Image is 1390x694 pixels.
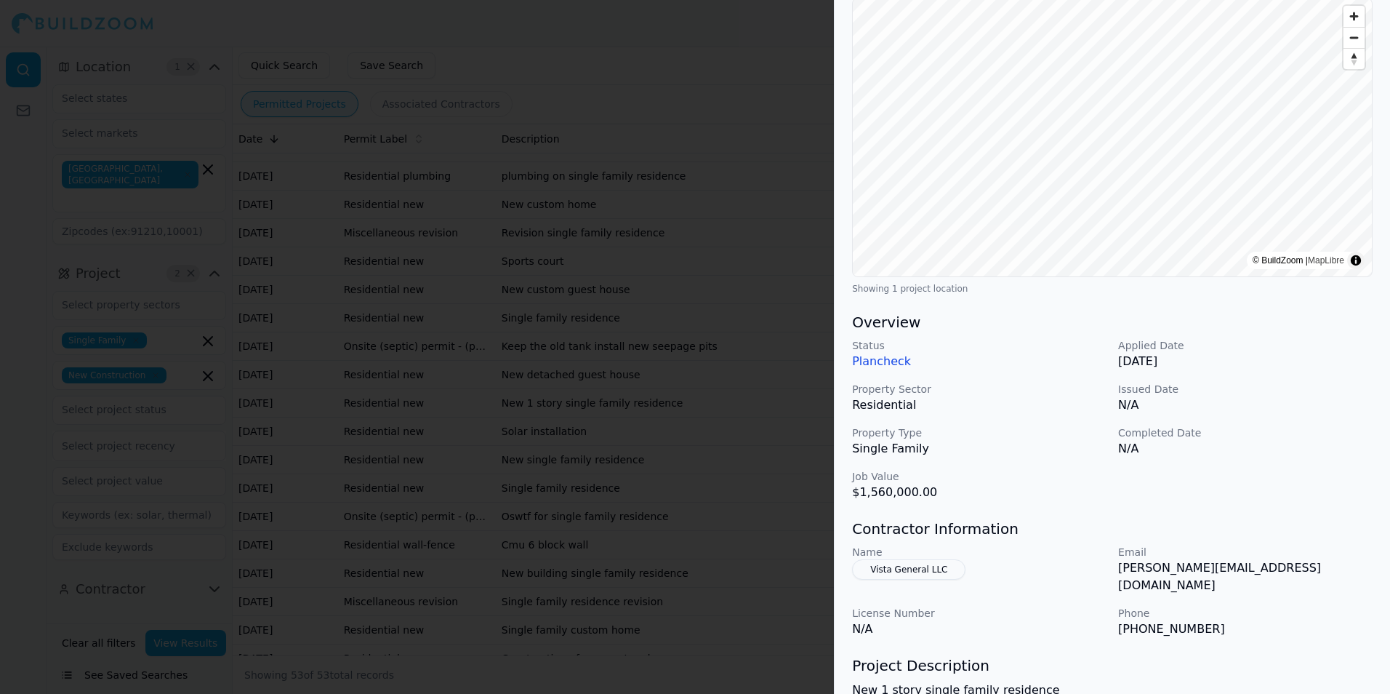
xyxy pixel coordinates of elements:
h3: Project Description [852,655,1373,676]
div: Showing 1 project location [852,283,1373,295]
p: Property Type [852,426,1106,440]
p: Single Family [852,440,1106,458]
button: Zoom out [1343,27,1365,48]
p: Plancheck [852,353,1106,370]
summary: Toggle attribution [1347,252,1365,269]
p: $1,560,000.00 [852,484,1106,501]
p: [PERSON_NAME][EMAIL_ADDRESS][DOMAIN_NAME] [1118,559,1373,594]
p: Name [852,545,1106,559]
p: [DATE] [1118,353,1373,370]
p: License Number [852,606,1106,621]
p: Phone [1118,606,1373,621]
a: MapLibre [1308,255,1344,266]
div: © BuildZoom | [1253,253,1344,268]
button: Reset bearing to north [1343,48,1365,69]
p: Issued Date [1118,382,1373,396]
p: Status [852,338,1106,353]
p: Residential [852,396,1106,414]
p: Job Value [852,469,1106,484]
h3: Contractor Information [852,519,1373,539]
p: N/A [1118,440,1373,458]
h3: Overview [852,312,1373,332]
p: N/A [1118,396,1373,414]
p: [PHONE_NUMBER] [1118,621,1373,638]
p: N/A [852,621,1106,638]
p: Email [1118,545,1373,559]
button: Vista General LLC [852,559,965,580]
p: Completed Date [1118,426,1373,440]
button: Zoom in [1343,6,1365,27]
p: Applied Date [1118,338,1373,353]
p: Property Sector [852,382,1106,396]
